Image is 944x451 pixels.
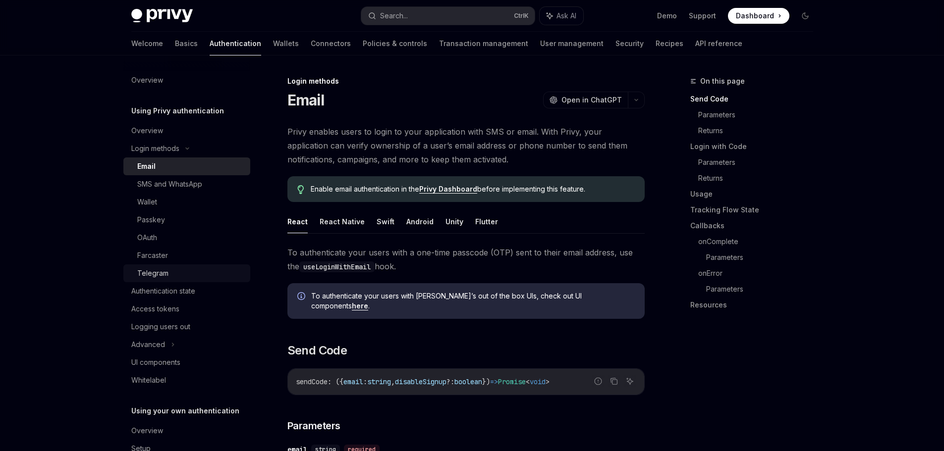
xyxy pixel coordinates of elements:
a: Access tokens [123,300,250,318]
div: Authentication state [131,285,195,297]
a: Parameters [698,154,821,170]
a: here [352,301,368,310]
a: Passkey [123,211,250,229]
a: Callbacks [690,218,821,234]
span: string [367,377,391,386]
a: Returns [698,170,821,186]
div: Access tokens [131,303,179,315]
span: > [546,377,550,386]
h5: Using your own authentication [131,405,239,417]
div: Passkey [137,214,165,226]
span: }) [482,377,490,386]
span: < [526,377,530,386]
span: Send Code [287,343,347,358]
a: Overview [123,122,250,140]
a: Parameters [706,250,821,265]
a: Returns [698,123,821,139]
span: Dashboard [736,11,774,21]
a: Send Code [690,91,821,107]
a: Security [615,32,644,55]
a: Basics [175,32,198,55]
h1: Email [287,91,324,109]
button: Flutter [475,210,498,233]
a: Authentication state [123,282,250,300]
div: Overview [131,74,163,86]
a: Dashboard [728,8,789,24]
span: disableSignup [395,377,446,386]
span: boolean [454,377,482,386]
span: Ctrl K [514,12,529,20]
a: SMS and WhatsApp [123,175,250,193]
a: Support [689,11,716,21]
div: Overview [131,125,163,137]
a: Usage [690,186,821,202]
a: Authentication [210,32,261,55]
button: Report incorrect code [592,375,605,388]
span: Ask AI [556,11,576,21]
button: Ask AI [540,7,583,25]
span: To authenticate your users with [PERSON_NAME]’s out of the box UIs, check out UI components . [311,291,635,311]
span: Privy enables users to login to your application with SMS or email. With Privy, your application ... [287,125,645,166]
span: Promise [498,377,526,386]
a: Parameters [698,107,821,123]
div: Whitelabel [131,374,166,386]
span: : [363,377,367,386]
a: Overview [123,422,250,440]
a: Login with Code [690,139,821,154]
button: Android [406,210,434,233]
a: Resources [690,297,821,313]
div: Login methods [131,143,179,154]
svg: Info [297,292,307,302]
img: dark logo [131,9,193,23]
a: UI components [123,353,250,371]
svg: Tip [297,185,304,194]
span: => [490,377,498,386]
a: Demo [657,11,677,21]
code: useLoginWithEmail [299,261,375,272]
div: Login methods [287,76,645,86]
a: Welcome [131,32,163,55]
div: Search... [380,10,408,22]
a: Tracking Flow State [690,202,821,218]
span: void [530,377,546,386]
div: Farcaster [137,250,168,261]
button: Toggle dark mode [797,8,813,24]
a: Recipes [656,32,683,55]
button: Swift [377,210,394,233]
div: SMS and WhatsApp [137,178,202,190]
a: OAuth [123,229,250,247]
a: Connectors [311,32,351,55]
span: Enable email authentication in the before implementing this feature. [311,184,634,194]
span: ?: [446,377,454,386]
div: OAuth [137,232,157,244]
span: On this page [700,75,745,87]
span: : ({ [328,377,343,386]
span: email [343,377,363,386]
button: Search...CtrlK [361,7,535,25]
a: Whitelabel [123,371,250,389]
button: Open in ChatGPT [543,92,628,108]
a: Policies & controls [363,32,427,55]
a: Email [123,157,250,175]
button: Copy the contents from the code block [608,375,620,388]
div: Advanced [131,339,165,351]
a: Farcaster [123,247,250,264]
button: Unity [445,210,463,233]
span: Open in ChatGPT [561,95,622,105]
a: Wallets [273,32,299,55]
div: Wallet [137,196,157,208]
h5: Using Privy authentication [131,105,224,117]
span: sendCode [296,377,328,386]
div: Email [137,160,156,172]
a: User management [540,32,604,55]
a: Privy Dashboard [419,185,477,194]
a: onError [698,265,821,281]
a: Parameters [706,281,821,297]
span: , [391,377,395,386]
div: UI components [131,356,180,368]
div: Telegram [137,267,168,279]
button: Ask AI [623,375,636,388]
button: React Native [320,210,365,233]
a: onComplete [698,234,821,250]
a: Overview [123,71,250,89]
